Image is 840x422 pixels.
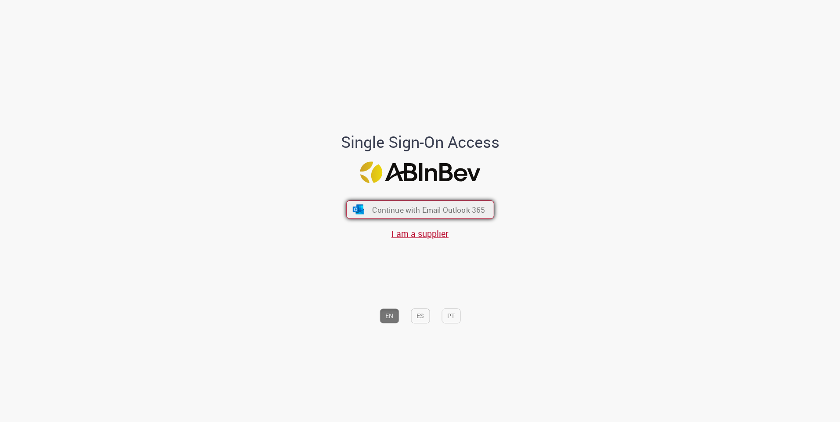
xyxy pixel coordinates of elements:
[352,205,365,215] img: ícone Azure/Microsoft 360
[442,308,460,323] button: PT
[380,308,399,323] button: EN
[391,228,449,240] a: I am a supplier
[346,200,494,219] button: ícone Azure/Microsoft 360 Continue with Email Outlook 365
[298,134,542,151] h1: Single Sign-On Access
[372,204,485,215] span: Continue with Email Outlook 365
[411,308,430,323] button: ES
[360,161,480,183] img: Logo ABInBev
